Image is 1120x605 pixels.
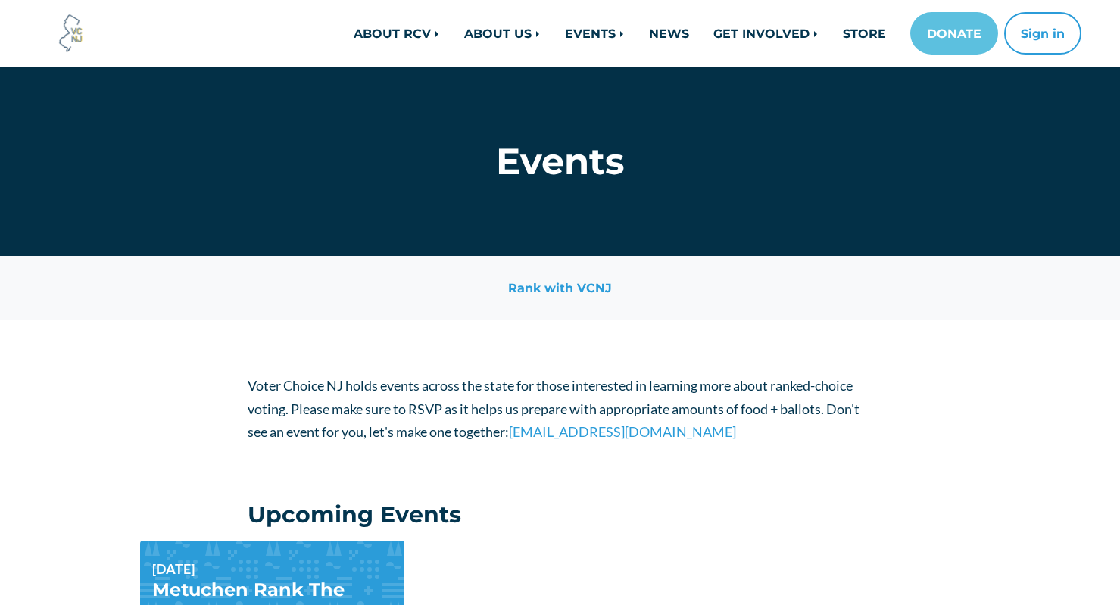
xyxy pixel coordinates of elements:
b: [DATE] [152,560,195,577]
a: GET INVOLVED [701,18,831,48]
h1: Events [248,139,872,183]
h3: Upcoming Events [248,501,461,529]
button: Sign in or sign up [1004,12,1081,55]
a: EVENTS [553,18,637,48]
p: Voter Choice NJ holds events across the state for those interested in learning more about ranked-... [248,374,872,444]
a: DONATE [910,12,998,55]
a: Rank with VCNJ [494,274,626,301]
img: Voter Choice NJ [51,13,92,54]
a: NEWS [637,18,701,48]
a: STORE [831,18,898,48]
nav: Main navigation [236,12,1081,55]
a: [EMAIL_ADDRESS][DOMAIN_NAME] [509,423,736,440]
a: ABOUT RCV [342,18,452,48]
a: ABOUT US [452,18,553,48]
